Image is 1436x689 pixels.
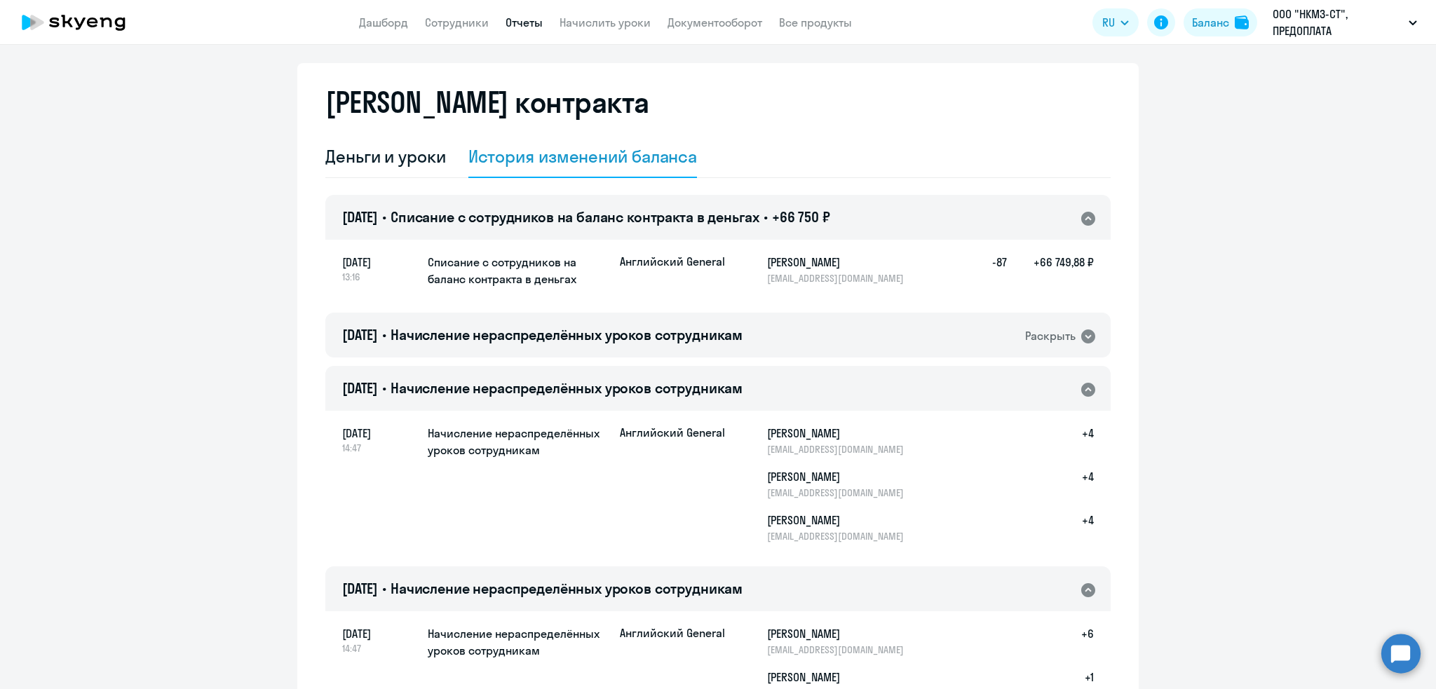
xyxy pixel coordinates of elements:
div: Деньги и уроки [325,145,446,168]
h5: [PERSON_NAME] [767,625,912,642]
h5: -87 [962,254,1007,285]
a: Дашборд [359,15,408,29]
span: • [764,208,768,226]
span: Начисление нераспределённых уроков сотрудникам [391,326,743,343]
h2: [PERSON_NAME] контракта [325,86,649,119]
span: Начисление нераспределённых уроков сотрудникам [391,379,743,397]
span: 13:16 [342,271,416,283]
a: Отчеты [506,15,543,29]
span: [DATE] [342,326,378,343]
a: Документооборот [668,15,762,29]
button: RU [1092,8,1139,36]
span: • [382,580,386,597]
h5: [PERSON_NAME] [767,468,912,485]
p: [EMAIL_ADDRESS][DOMAIN_NAME] [767,443,912,456]
button: ООО "НКМЗ-СТ", ПРЕДОПЛАТА [1266,6,1424,39]
span: Списание с сотрудников на баланс контракта в деньгах [391,208,759,226]
h5: [PERSON_NAME] [767,254,912,271]
span: • [382,379,386,397]
span: • [382,208,386,226]
h5: +6 [1049,625,1094,656]
h5: Начисление нераспределённых уроков сотрудникам [428,425,609,458]
div: Баланс [1192,14,1229,31]
a: Все продукты [779,15,852,29]
p: [EMAIL_ADDRESS][DOMAIN_NAME] [767,486,912,499]
span: Начисление нераспределённых уроков сотрудникам [391,580,743,597]
a: Сотрудники [425,15,489,29]
h5: [PERSON_NAME] [767,669,912,685]
a: Начислить уроки [560,15,651,29]
span: • [382,326,386,343]
h5: +4 [1049,512,1094,543]
span: [DATE] [342,580,378,597]
img: balance [1235,15,1249,29]
p: ООО "НКМЗ-СТ", ПРЕДОПЛАТА [1273,6,1403,39]
p: Английский General [620,254,725,269]
h5: Списание с сотрудников на баланс контракта в деньгах [428,254,609,287]
div: История изменений баланса [468,145,698,168]
p: [EMAIL_ADDRESS][DOMAIN_NAME] [767,643,912,656]
span: [DATE] [342,625,416,642]
p: [EMAIL_ADDRESS][DOMAIN_NAME] [767,272,912,285]
button: Балансbalance [1184,8,1257,36]
span: [DATE] [342,254,416,271]
div: Раскрыть [1025,327,1076,345]
p: [EMAIL_ADDRESS][DOMAIN_NAME] [767,530,912,543]
span: 14:47 [342,642,416,655]
h5: +4 [1049,468,1094,499]
h5: Начисление нераспределённых уроков сотрудникам [428,625,609,659]
span: [DATE] [342,379,378,397]
h5: [PERSON_NAME] [767,512,912,528]
h5: [PERSON_NAME] [767,425,912,442]
span: [DATE] [342,208,378,226]
span: RU [1102,14,1115,31]
span: +66 750 ₽ [772,208,830,226]
p: Английский General [620,425,725,440]
span: [DATE] [342,425,416,442]
p: Английский General [620,625,725,641]
span: 14:47 [342,442,416,454]
h5: +66 749,88 ₽ [1007,254,1094,285]
h5: +4 [1049,425,1094,456]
